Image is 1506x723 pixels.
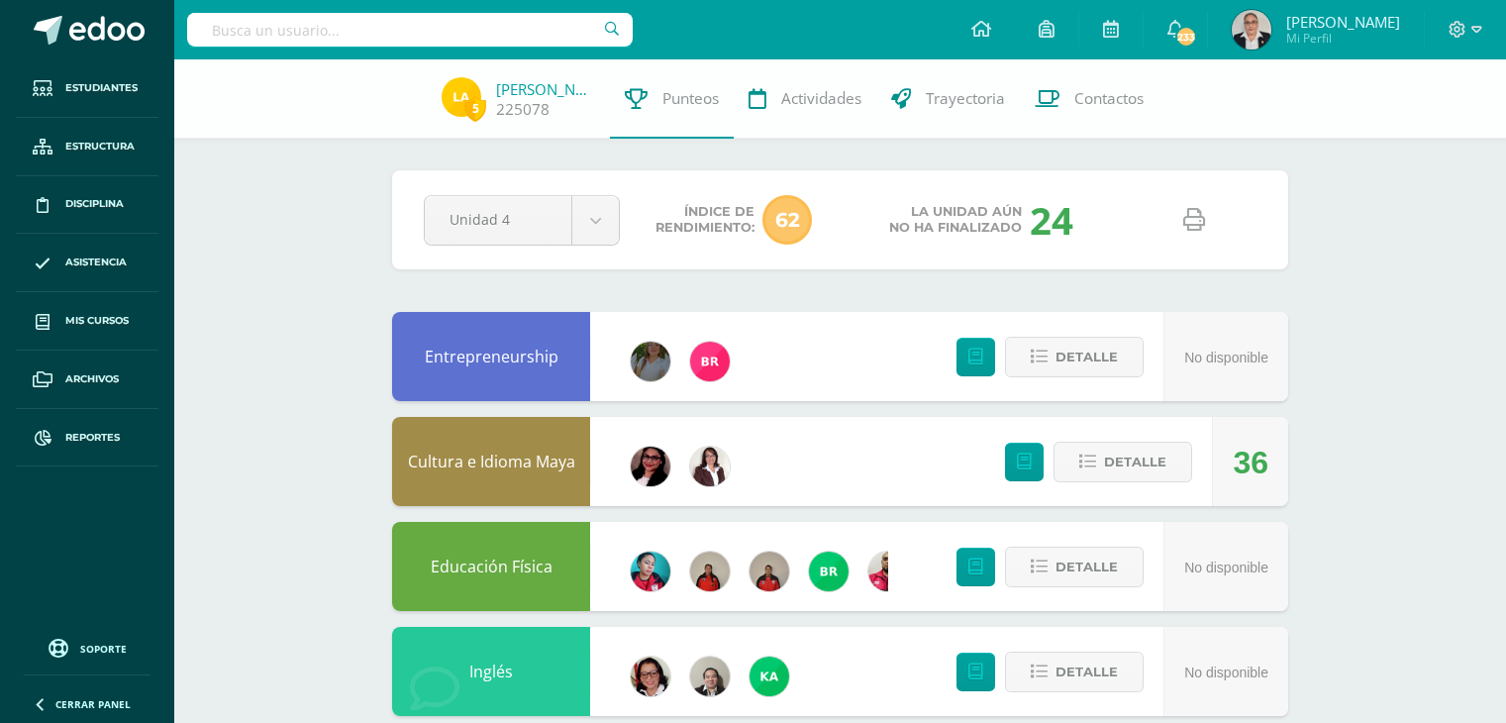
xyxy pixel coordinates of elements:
[809,552,849,591] img: 7976fc47626adfddeb45c36bac81a772.png
[442,77,481,117] img: b9a0b9ce8e8722728ad9144c3589eca4.png
[762,195,812,245] span: 62
[469,661,513,682] a: Inglés
[65,371,119,387] span: Archivos
[662,88,719,109] span: Punteos
[464,96,486,121] span: 5
[16,234,158,292] a: Asistencia
[1104,444,1166,480] span: Detalle
[1175,26,1197,48] span: 233
[690,657,730,696] img: 525b25e562e1b2fd5211d281b33393db.png
[631,342,670,381] img: 076b3c132f3fc5005cda963becdc2081.png
[450,196,547,243] span: Unidad 4
[1233,418,1268,507] div: 36
[1184,560,1268,575] span: No disponible
[631,552,670,591] img: 4042270918fd6b5921d0ca12ded71c97.png
[80,642,127,656] span: Soporte
[65,255,127,270] span: Asistencia
[1232,10,1271,50] img: 0d62a45d3e995efde929c2c69238afa1.png
[425,196,619,245] a: Unidad 4
[392,312,590,401] div: Entrepreneurship
[65,139,135,155] span: Estructura
[1054,442,1192,482] button: Detalle
[187,13,633,47] input: Busca un usuario...
[1286,12,1400,32] span: [PERSON_NAME]
[408,451,575,472] a: Cultura e Idioma Maya
[655,204,754,236] span: Índice de Rendimiento:
[65,80,138,96] span: Estudiantes
[876,59,1020,139] a: Trayectoria
[16,351,158,409] a: Archivos
[734,59,876,139] a: Actividades
[65,430,120,446] span: Reportes
[1286,30,1400,47] span: Mi Perfil
[868,552,908,591] img: 720c24124c15ba549e3e394e132c7bff.png
[1074,88,1144,109] span: Contactos
[16,292,158,351] a: Mis cursos
[690,342,730,381] img: fdc339628fa4f38455708ea1af2929a7.png
[16,59,158,118] a: Estudiantes
[1055,549,1118,585] span: Detalle
[690,552,730,591] img: d4deafe5159184ad8cadd3f58d7b9740.png
[1005,547,1144,587] button: Detalle
[1184,665,1268,680] span: No disponible
[631,447,670,486] img: 1c3ed0363f92f1cd3aaa9c6dc44d1b5b.png
[392,522,590,611] div: Educación Física
[431,556,552,577] a: Educación Física
[690,447,730,486] img: db868cb9cc9438b4167fa9a6e90e350f.png
[750,552,789,591] img: 139d064777fbe6bf61491abfdba402ef.png
[16,176,158,235] a: Disciplina
[496,99,550,120] a: 225078
[1055,339,1118,375] span: Detalle
[65,196,124,212] span: Disciplina
[65,313,129,329] span: Mis cursos
[781,88,861,109] span: Actividades
[1030,194,1073,246] div: 24
[496,79,595,99] a: [PERSON_NAME]
[926,88,1005,109] span: Trayectoria
[1005,337,1144,377] button: Detalle
[425,346,558,367] a: Entrepreneurship
[392,417,590,506] div: Cultura e Idioma Maya
[610,59,734,139] a: Punteos
[1184,350,1268,365] span: No disponible
[16,409,158,467] a: Reportes
[1055,654,1118,690] span: Detalle
[889,204,1022,236] span: La unidad aún no ha finalizado
[631,657,670,696] img: 2ca4f91e2a017358137dd701126cf722.png
[392,627,590,716] div: Inglés
[1005,652,1144,692] button: Detalle
[16,118,158,176] a: Estructura
[55,697,131,711] span: Cerrar panel
[24,634,151,661] a: Soporte
[1020,59,1158,139] a: Contactos
[750,657,789,696] img: a64c3460752fcf2c5e8663a69b02fa63.png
